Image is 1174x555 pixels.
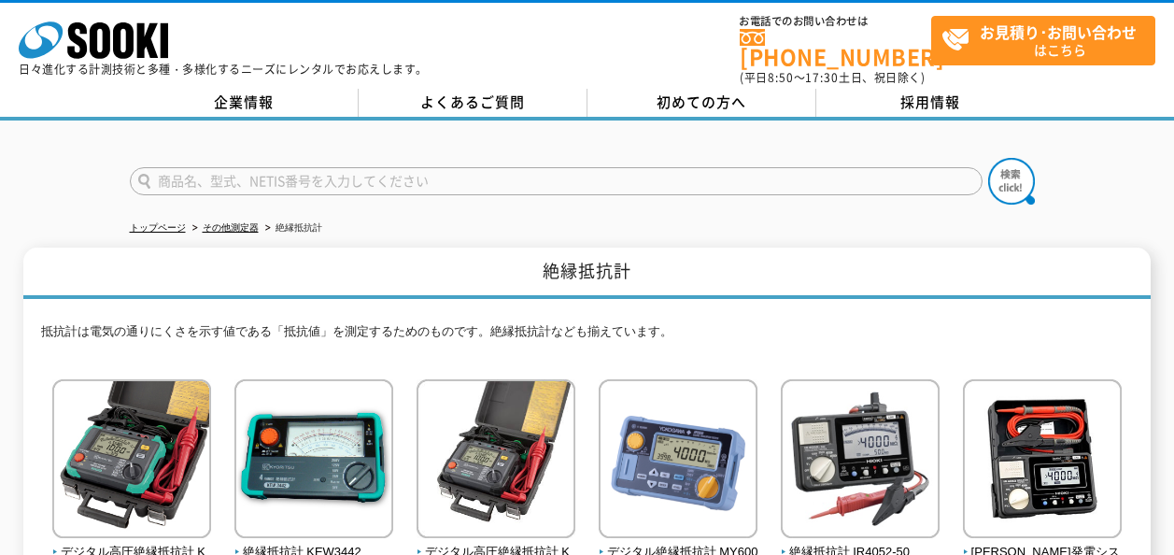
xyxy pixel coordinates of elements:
[130,167,983,195] input: 商品名、型式、NETIS番号を入力してください
[19,64,428,75] p: 日々進化する計測技術と多種・多様化するニーズにレンタルでお応えします。
[130,222,186,233] a: トップページ
[23,248,1151,299] h1: 絶縁抵抗計
[52,379,211,543] img: デジタル高圧絶縁抵抗計 KEW3125B
[234,379,393,543] img: 絶縁抵抗計 KEW3442
[740,29,931,67] a: [PHONE_NUMBER]
[657,92,746,112] span: 初めての方へ
[781,379,940,543] img: 絶縁抵抗計 IR4052-50
[587,89,816,117] a: 初めての方へ
[262,219,322,238] li: 絶縁抵抗計
[130,89,359,117] a: 企業情報
[41,322,1134,351] p: 抵抗計は電気の通りにくさを示す値である「抵抗値」を測定するためのものです。絶縁抵抗計なども揃えています。
[988,158,1035,205] img: btn_search.png
[740,69,925,86] span: (平日 ～ 土日、祝日除く)
[941,17,1154,64] span: はこちら
[768,69,794,86] span: 8:50
[931,16,1155,65] a: お見積り･お問い合わせはこちら
[359,89,587,117] a: よくあるご質問
[417,379,575,543] img: デジタル高圧絶縁抵抗計 KEW3125A
[740,16,931,27] span: お電話でのお問い合わせは
[980,21,1137,43] strong: お見積り･お問い合わせ
[203,222,259,233] a: その他測定器
[805,69,839,86] span: 17:30
[816,89,1045,117] a: 採用情報
[599,379,757,543] img: デジタル絶縁抵抗計 MY600
[963,379,1122,543] img: 太陽光発電システム用絶縁抵抗計 IR4053-11（スイッチ付リード付属）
